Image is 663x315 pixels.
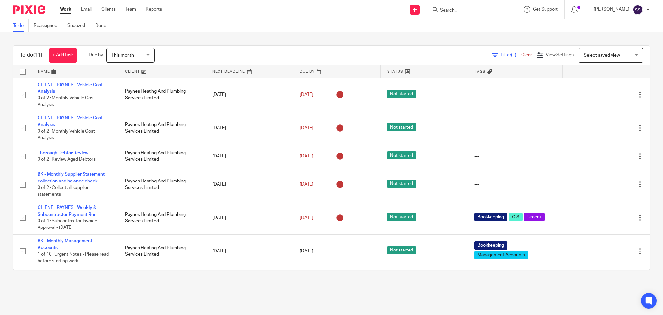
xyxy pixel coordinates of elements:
a: Reassigned [34,19,62,32]
a: CLIENT - PAYNES - Vehicle Cost Analysis [38,116,103,127]
a: To do [13,19,29,32]
p: Due by [89,52,103,58]
span: [DATE] [300,249,313,253]
a: Thorough Debtor Review [38,151,88,155]
span: Urgent [524,213,545,221]
span: (11) [33,52,42,58]
a: Snoozed [67,19,90,32]
span: CIS [509,213,523,221]
span: [DATE] [300,154,313,158]
span: 0 of 2 · Collect all supplier statements [38,185,89,197]
a: Done [95,19,111,32]
td: Paynes Heating And Plumbing Services Limited [118,111,206,145]
span: [DATE] [300,126,313,130]
span: 0 of 2 · Monthly Vehicle Cost Analysis [38,129,95,140]
span: Bookkeeping [474,241,507,250]
td: [DATE] [206,201,293,235]
td: [DATE] [206,145,293,168]
div: --- [474,181,556,188]
td: Paynes Heating And Plumbing Services Limited [118,145,206,168]
span: Not started [387,90,416,98]
td: Paynes Heating And Plumbing Services Limited [118,168,206,201]
td: [DATE] [206,78,293,111]
td: [DATE] [206,168,293,201]
span: Select saved view [584,53,620,58]
td: Mpw Group Sw Limited [118,268,206,301]
span: Bookkeeping [474,213,507,221]
a: BK - Monthly Management Accounts [38,239,92,250]
span: Not started [387,246,416,254]
img: Pixie [13,5,45,14]
a: CLIENT - PAYNES - Vehicle Cost Analysis [38,83,103,94]
span: 1 of 10 · Urgent Notes - Please read before starting work [38,252,109,263]
span: Not started [387,213,416,221]
a: Clear [521,53,532,57]
span: 0 of 4 · Subcontractor Invoice Approval - [DATE] [38,219,97,230]
span: [DATE] [300,92,313,97]
td: Paynes Heating And Plumbing Services Limited [118,201,206,235]
p: [PERSON_NAME] [594,6,629,13]
span: Management Accounts [474,251,528,259]
span: Not started [387,151,416,159]
a: Clients [101,6,116,13]
span: Not started [387,180,416,188]
a: Team [125,6,136,13]
div: --- [474,153,556,159]
td: [DATE] [206,111,293,145]
span: Not started [387,123,416,131]
span: 0 of 2 · Monthly Vehicle Cost Analysis [38,96,95,107]
a: Reports [146,6,162,13]
span: Tags [475,70,486,73]
span: [DATE] [300,216,313,220]
div: --- [474,125,556,131]
td: [DATE] [206,268,293,301]
td: [DATE] [206,235,293,268]
span: 0 of 2 · Review Aged Debtors [38,157,96,162]
a: Work [60,6,71,13]
span: Filter [501,53,521,57]
span: Get Support [533,7,558,12]
td: Paynes Heating And Plumbing Services Limited [118,235,206,268]
span: This month [111,53,134,58]
span: [DATE] [300,182,313,187]
span: (1) [511,53,516,57]
div: --- [474,91,556,98]
h1: To do [20,52,42,59]
img: svg%3E [633,5,643,15]
span: View Settings [546,53,574,57]
td: Paynes Heating And Plumbing Services Limited [118,78,206,111]
a: Email [81,6,92,13]
a: BK - Monthly Supplier Statement collection and balance check [38,172,105,183]
input: Search [439,8,498,14]
a: + Add task [49,48,77,63]
a: CLIENT - PAYNES - Weekly & Subcontractor Payment Run [38,205,96,216]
